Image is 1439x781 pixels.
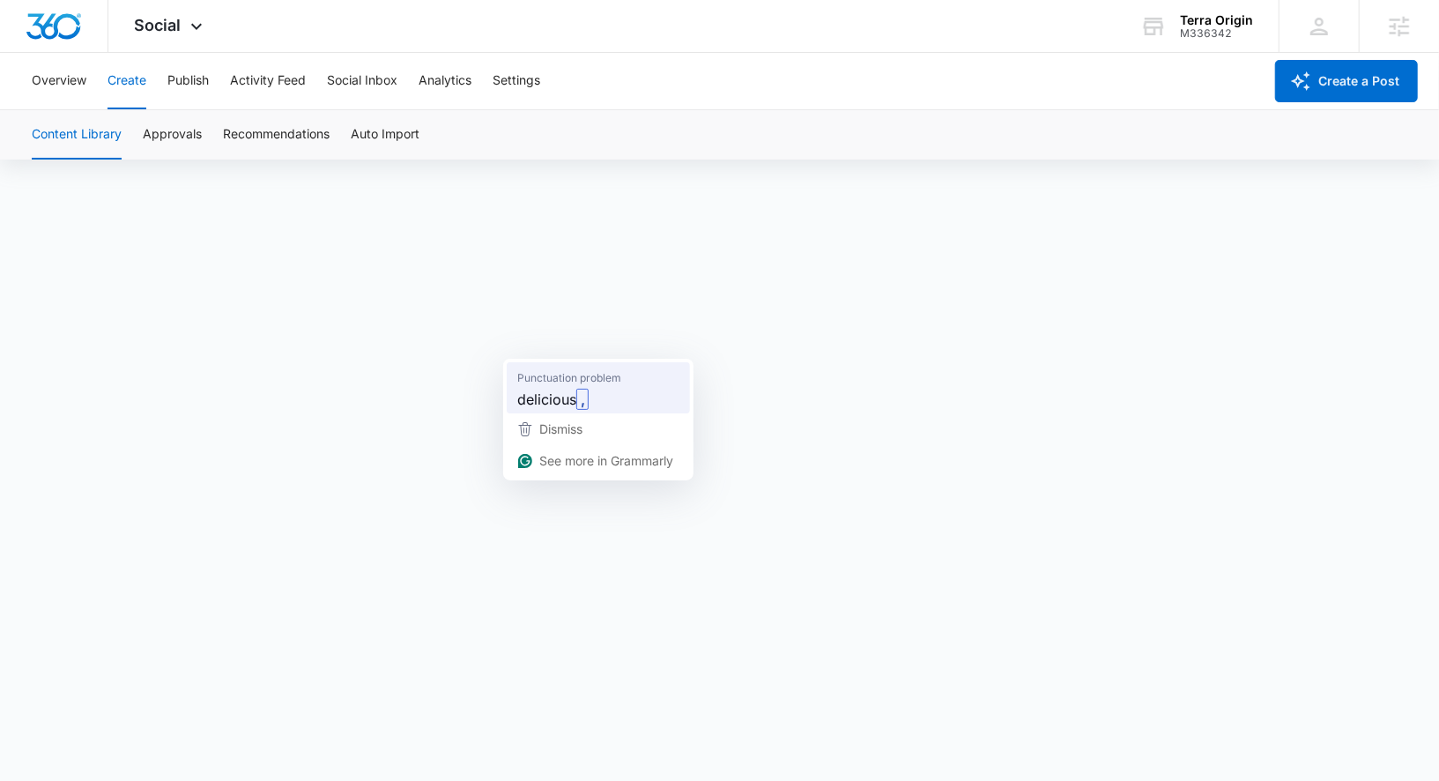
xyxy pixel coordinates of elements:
[167,53,209,109] button: Publish
[1180,13,1253,27] div: account name
[143,110,202,160] button: Approvals
[419,53,471,109] button: Analytics
[230,53,306,109] button: Activity Feed
[1275,60,1418,102] button: Create a Post
[32,53,86,109] button: Overview
[493,53,540,109] button: Settings
[223,110,330,160] button: Recommendations
[327,53,397,109] button: Social Inbox
[351,110,419,160] button: Auto Import
[32,110,122,160] button: Content Library
[108,53,146,109] button: Create
[135,16,182,34] span: Social
[1180,27,1253,40] div: account id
